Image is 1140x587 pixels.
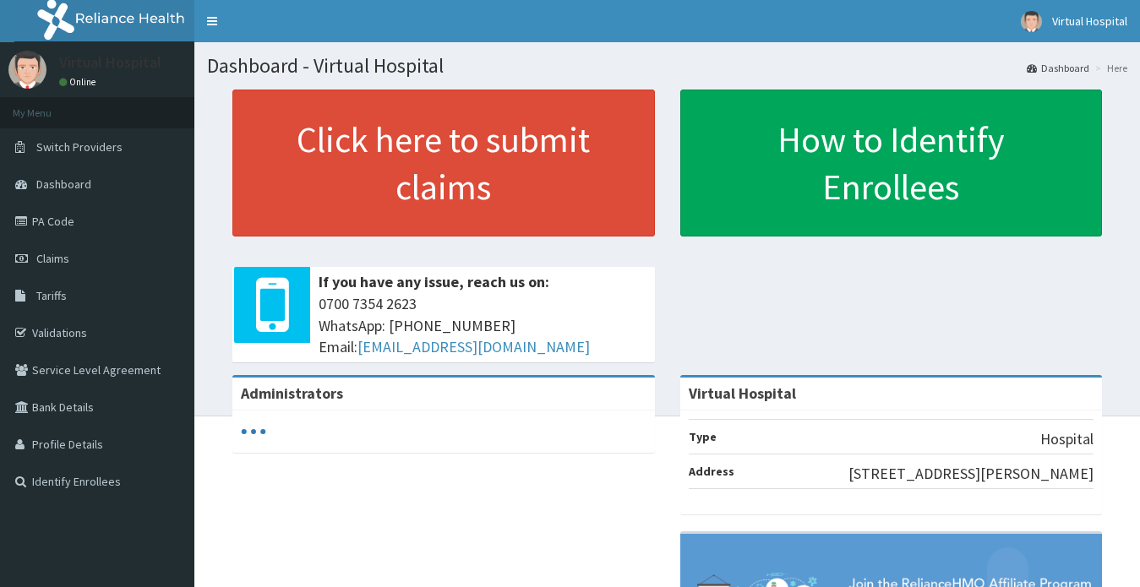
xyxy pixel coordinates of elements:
[689,383,796,403] strong: Virtual Hospital
[36,251,69,266] span: Claims
[1091,61,1127,75] li: Here
[680,90,1103,236] a: How to Identify Enrollees
[689,429,717,444] b: Type
[357,337,590,356] a: [EMAIL_ADDRESS][DOMAIN_NAME]
[36,139,123,155] span: Switch Providers
[59,55,161,70] p: Virtual Hospital
[1052,14,1127,29] span: Virtual Hospital
[241,383,343,403] b: Administrators
[1021,11,1042,32] img: User Image
[319,293,646,358] span: 0700 7354 2623 WhatsApp: [PHONE_NUMBER] Email:
[232,90,655,236] a: Click here to submit claims
[1027,61,1089,75] a: Dashboard
[689,464,734,479] b: Address
[8,51,46,89] img: User Image
[36,288,67,303] span: Tariffs
[241,419,266,444] svg: audio-loading
[207,55,1127,77] h1: Dashboard - Virtual Hospital
[59,76,100,88] a: Online
[1040,428,1094,450] p: Hospital
[36,177,91,192] span: Dashboard
[319,272,549,291] b: If you have any issue, reach us on:
[848,463,1094,485] p: [STREET_ADDRESS][PERSON_NAME]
